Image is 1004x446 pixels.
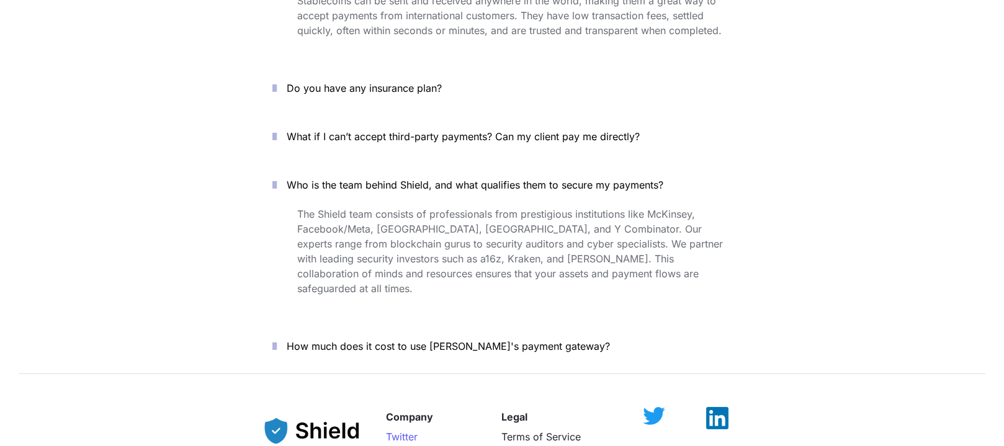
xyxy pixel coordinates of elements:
span: How much does it cost to use [PERSON_NAME]'s payment gateway? [287,340,610,352]
span: Who is the team behind Shield, and what qualifies them to secure my payments? [287,179,663,191]
a: Terms of Service [501,430,581,443]
strong: Legal [501,411,527,423]
button: How much does it cost to use [PERSON_NAME]'s payment gateway? [254,327,750,365]
a: Twitter [386,430,418,443]
span: Do you have any insurance plan? [287,82,442,94]
button: What if I can’t accept third-party payments? Can my client pay me directly? [254,117,750,156]
span: What if I can’t accept third-party payments? Can my client pay me directly? [287,130,640,143]
button: Who is the team behind Shield, and what qualifies them to secure my payments? [254,166,750,204]
button: Do you have any insurance plan? [254,69,750,107]
span: The Shield team consists of professionals from prestigious institutions like McKinsey, Facebook/M... [297,208,726,295]
strong: Company [386,411,433,423]
div: Who is the team behind Shield, and what qualifies them to secure my payments? [254,204,750,317]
